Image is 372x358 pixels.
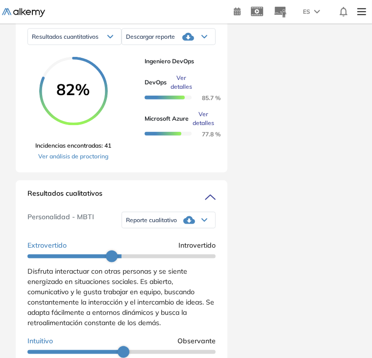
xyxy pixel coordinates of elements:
span: Reporte cualitativo [126,216,177,224]
span: Disfruta interactuar con otras personas y se siente energizado en situaciones sociales. Es abiert... [27,267,214,327]
span: Incidencias encontradas: 41 [35,141,111,150]
span: Ver detalles [171,74,192,91]
span: 77.8 % [190,130,221,138]
span: Microsoft Azure [145,114,189,123]
span: Resultados cuantitativos [32,33,99,40]
span: ES [303,7,310,16]
a: Ver análisis de proctoring [35,152,111,161]
span: Ver detalles [193,110,214,128]
span: 82% [39,81,108,97]
span: Introvertido [178,240,216,251]
img: Menu [353,2,370,22]
span: Observante [177,336,216,346]
span: Ingeniero DevOps [145,57,208,66]
span: Extrovertido [27,240,67,251]
img: Logo [2,8,45,17]
span: 85.7 % [190,94,221,102]
button: Ver detalles [189,110,208,128]
img: arrow [314,10,320,14]
button: Ver detalles [167,74,186,91]
span: Resultados cualitativos [27,188,102,204]
span: Personalidad - MBTI [27,212,94,229]
span: Descargar reporte [126,33,175,41]
span: DevOps [145,78,167,87]
span: Intuitivo [27,336,53,346]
